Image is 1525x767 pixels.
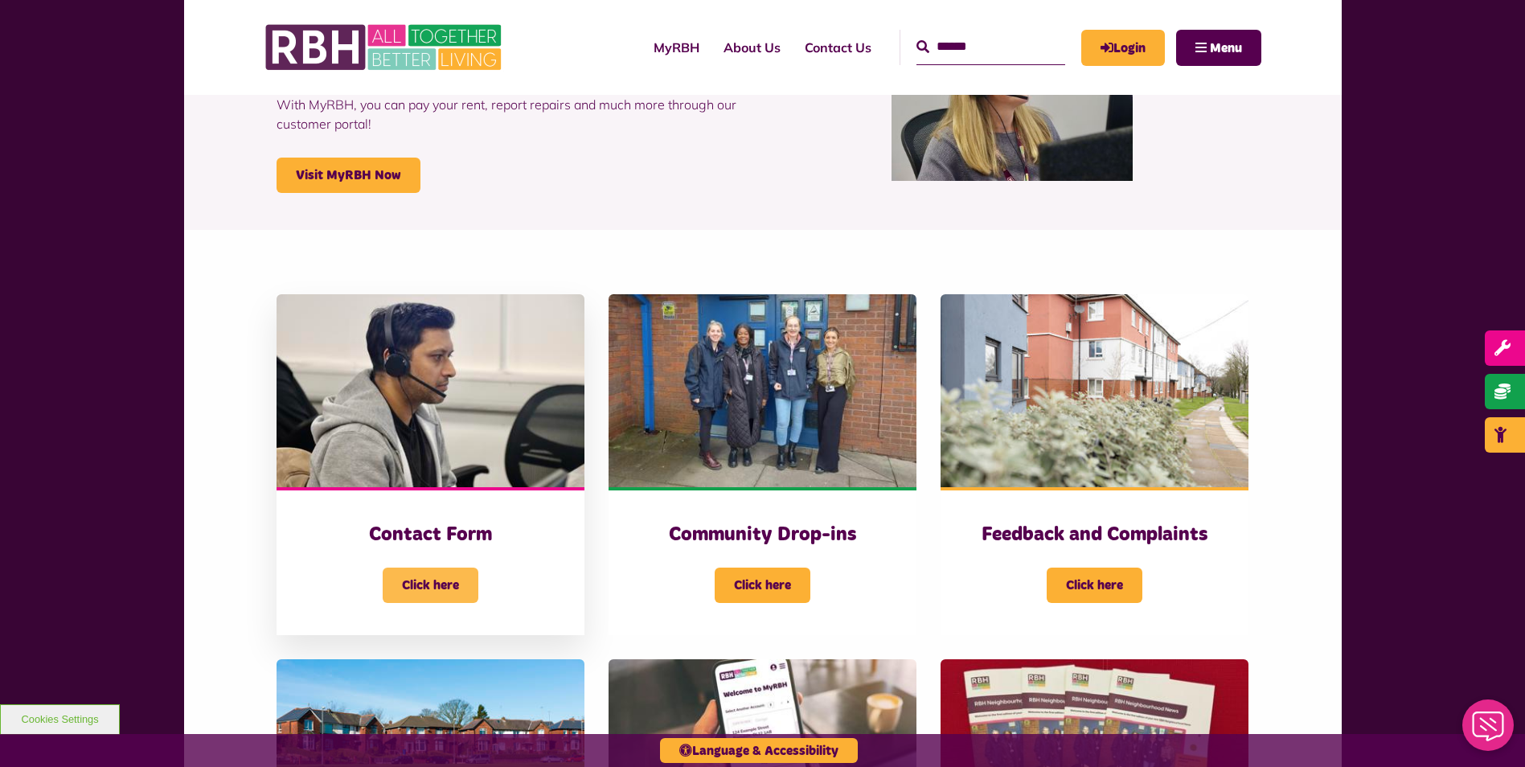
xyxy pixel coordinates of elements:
[941,294,1248,487] img: SAZMEDIA RBH 22FEB24 97
[1047,568,1142,603] span: Click here
[264,16,506,79] img: RBH
[277,294,584,487] img: Contact Centre February 2024 (4)
[941,294,1248,635] a: Feedback and Complaints Click here
[642,26,711,69] a: MyRBH
[609,294,916,487] img: Heywood Drop In 2024
[277,158,420,193] a: Visit MyRBH Now
[973,523,1216,548] h3: Feedback and Complaints
[609,294,916,635] a: Community Drop-ins Click here
[641,523,884,548] h3: Community Drop-ins
[793,26,883,69] a: Contact Us
[277,294,584,635] a: Contact Form Click here
[277,71,751,158] p: With MyRBH, you can pay your rent, report repairs and much more through our customer portal!
[711,26,793,69] a: About Us
[1176,30,1261,66] button: Navigation
[383,568,478,603] span: Click here
[1081,30,1165,66] a: MyRBH
[309,523,552,548] h3: Contact Form
[660,738,858,763] button: Language & Accessibility
[1453,695,1525,767] iframe: Netcall Web Assistant for live chat
[1210,42,1242,55] span: Menu
[916,30,1065,64] input: Search
[715,568,810,603] span: Click here
[892,20,1133,181] img: Contact Centre February 2024 (1)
